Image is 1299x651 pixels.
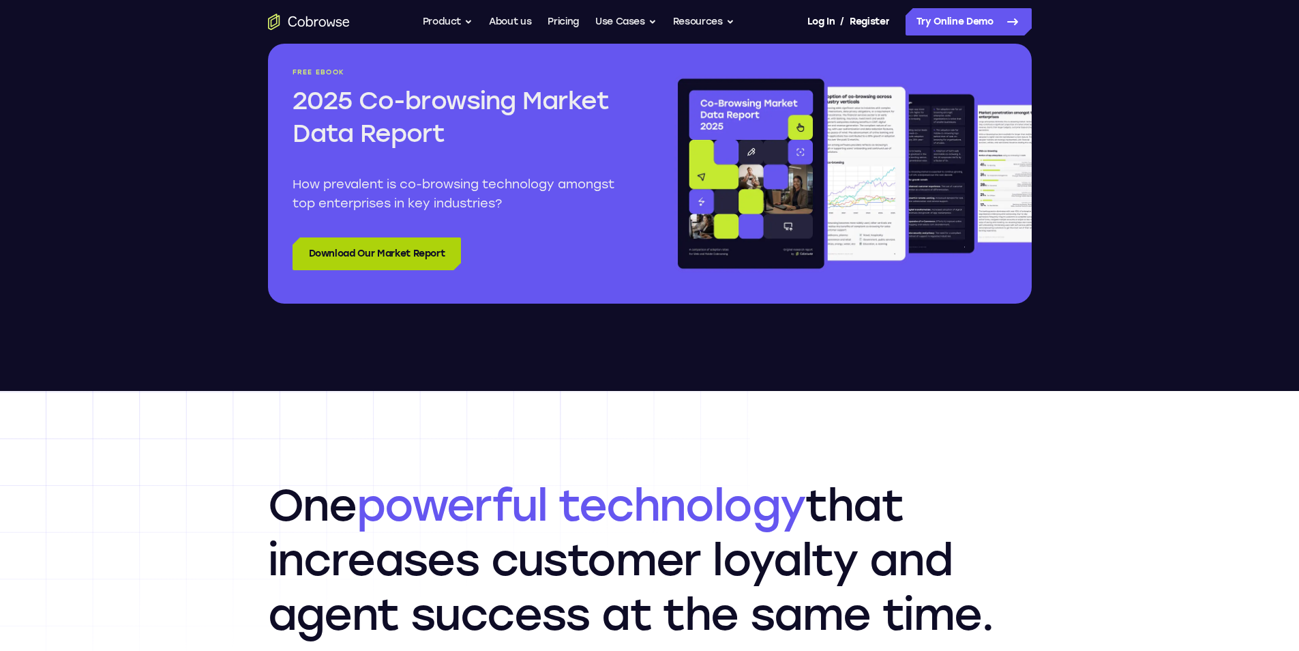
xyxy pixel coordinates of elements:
a: Try Online Demo [906,8,1032,35]
h2: 2025 Co-browsing Market Data Report [293,85,625,150]
span: / [840,14,844,30]
button: Use Cases [595,8,657,35]
a: Log In [807,8,835,35]
button: Resources [673,8,734,35]
a: Pricing [548,8,579,35]
a: Download Our Market Report [293,237,462,270]
span: powerful technology [357,479,806,532]
p: How prevalent is co-browsing technology amongst top enterprises in key industries? [293,175,625,213]
a: Register [850,8,889,35]
img: Co-browsing market overview report book pages [674,68,1032,279]
p: Free ebook [293,68,625,76]
a: Go to the home page [268,14,350,30]
button: Product [423,8,473,35]
h2: One that increases customer loyalty and agent success at the same time. [268,478,1032,642]
a: About us [489,8,531,35]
